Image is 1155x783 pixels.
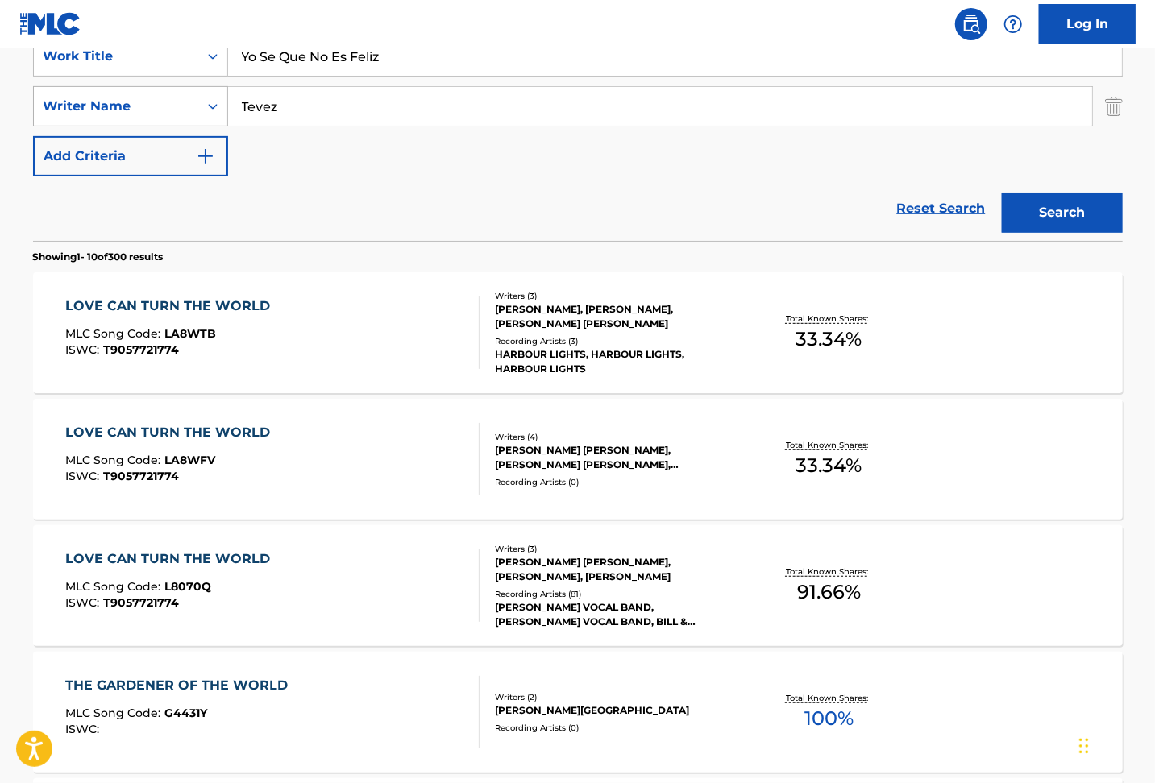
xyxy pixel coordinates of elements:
span: 33.34 % [796,325,862,354]
a: LOVE CAN TURN THE WORLDMLC Song Code:LA8WTBISWC:T9057721774Writers (3)[PERSON_NAME], [PERSON_NAME... [33,272,1123,393]
button: Search [1002,193,1123,233]
img: help [1003,14,1023,34]
p: Total Known Shares: [786,313,872,325]
div: Writers ( 2 ) [495,691,738,703]
p: Total Known Shares: [786,565,872,578]
div: [PERSON_NAME] VOCAL BAND, [PERSON_NAME] VOCAL BAND, BILL & [PERSON_NAME], [PERSON_NAME] VOCAL BAN... [495,600,738,629]
div: Help [997,8,1029,40]
span: MLC Song Code : [65,453,164,467]
span: 100 % [804,704,854,733]
span: MLC Song Code : [65,579,164,594]
div: Recording Artists ( 0 ) [495,476,738,488]
p: Total Known Shares: [786,692,872,704]
span: LA8WTB [164,326,216,341]
a: Public Search [955,8,987,40]
div: Writers ( 3 ) [495,290,738,302]
div: [PERSON_NAME][GEOGRAPHIC_DATA] [495,703,738,718]
span: 33.34 % [796,451,862,480]
p: Showing 1 - 10 of 300 results [33,250,164,264]
a: THE GARDENER OF THE WORLDMLC Song Code:G4431YISWC:Writers (2)[PERSON_NAME][GEOGRAPHIC_DATA]Record... [33,652,1123,773]
span: LA8WFV [164,453,215,467]
a: LOVE CAN TURN THE WORLDMLC Song Code:LA8WFVISWC:T9057721774Writers (4)[PERSON_NAME] [PERSON_NAME]... [33,399,1123,520]
img: MLC Logo [19,12,81,35]
p: Total Known Shares: [786,439,872,451]
form: Search Form [33,36,1123,241]
img: search [962,14,981,34]
div: LOVE CAN TURN THE WORLD [65,549,278,569]
iframe: Chat Widget [1074,706,1155,783]
a: LOVE CAN TURN THE WORLDMLC Song Code:L8070QISWC:T9057721774Writers (3)[PERSON_NAME] [PERSON_NAME]... [33,525,1123,646]
div: Writers ( 3 ) [495,543,738,555]
span: T9057721774 [103,342,179,357]
span: ISWC : [65,469,103,483]
div: Drag [1079,722,1089,770]
span: ISWC : [65,342,103,357]
div: [PERSON_NAME], [PERSON_NAME], [PERSON_NAME] [PERSON_NAME] [495,302,738,331]
div: Recording Artists ( 0 ) [495,722,738,734]
div: [PERSON_NAME] [PERSON_NAME], [PERSON_NAME], [PERSON_NAME] [495,555,738,584]
div: Work Title [44,47,189,66]
div: HARBOUR LIGHTS, HARBOUR LIGHTS, HARBOUR LIGHTS [495,347,738,376]
img: Delete Criterion [1105,86,1123,126]
span: ISWC : [65,595,103,610]
img: 9d2ae6d4665cec9f34b9.svg [196,147,215,166]
button: Add Criteria [33,136,228,176]
span: 91.66 % [797,578,861,607]
span: T9057721774 [103,469,179,483]
div: Recording Artists ( 81 ) [495,588,738,600]
a: Reset Search [889,191,994,226]
span: G4431Y [164,706,207,720]
span: ISWC : [65,722,103,736]
div: Writer Name [44,97,189,116]
div: Recording Artists ( 3 ) [495,335,738,347]
div: THE GARDENER OF THE WORLD [65,676,296,695]
div: Writers ( 4 ) [495,431,738,443]
div: [PERSON_NAME] [PERSON_NAME], [PERSON_NAME] [PERSON_NAME], [PERSON_NAME], [PERSON_NAME] [495,443,738,472]
a: Log In [1039,4,1136,44]
span: T9057721774 [103,595,179,610]
div: LOVE CAN TURN THE WORLD [65,296,278,316]
span: L8070Q [164,579,211,594]
span: MLC Song Code : [65,706,164,720]
span: MLC Song Code : [65,326,164,341]
div: LOVE CAN TURN THE WORLD [65,423,278,442]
